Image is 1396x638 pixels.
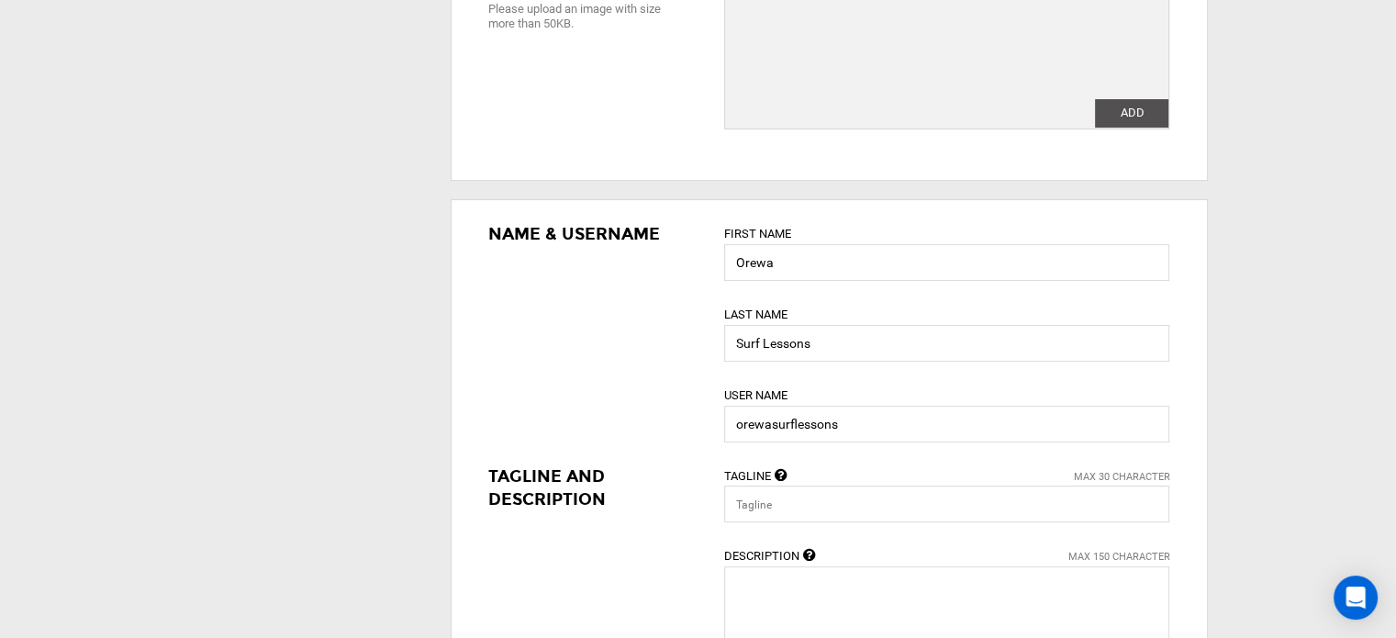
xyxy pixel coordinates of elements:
label: Tagline [724,468,771,486]
label: ADD [1095,99,1168,128]
label: Max 30 Character [1073,470,1169,485]
div: Name & Username [488,223,698,247]
div: Please upload an image with size more than 50KB. [488,2,698,31]
input: Last Name [724,325,1169,362]
input: User Name [724,406,1169,442]
label: Description [724,548,799,565]
input: Tagline [724,486,1169,522]
input: First Name [724,244,1169,281]
label: User Name [724,387,787,405]
label: Max 150 Character [1067,550,1169,565]
div: Tagline And Description [488,465,698,512]
div: Open Intercom Messenger [1334,576,1378,620]
label: Last Name [724,307,787,324]
label: First Name [724,226,791,243]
